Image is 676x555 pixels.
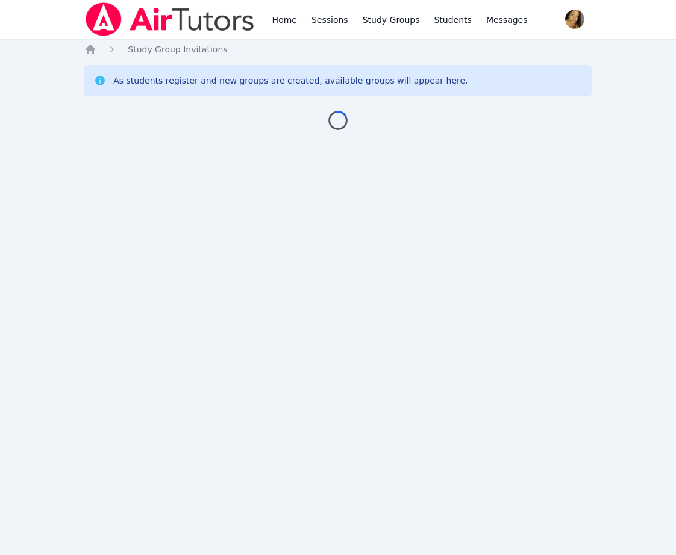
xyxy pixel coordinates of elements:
nav: Breadcrumb [84,43,592,55]
div: As students register and new groups are created, available groups will appear here. [113,75,468,87]
a: Study Group Invitations [128,43,227,55]
span: Study Group Invitations [128,45,227,54]
span: Messages [486,14,528,26]
img: Air Tutors [84,2,255,36]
